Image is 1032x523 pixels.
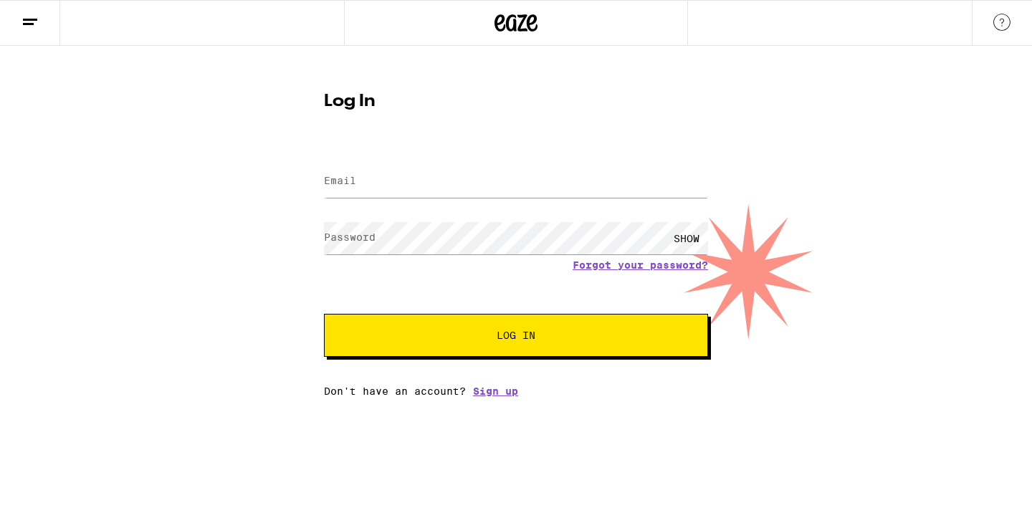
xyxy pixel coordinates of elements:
input: Email [324,165,708,198]
a: Sign up [473,385,518,397]
label: Password [324,231,376,243]
span: Log In [497,330,535,340]
label: Email [324,175,356,186]
button: Log In [324,314,708,357]
a: Forgot your password? [573,259,708,271]
h1: Log In [324,93,708,110]
div: SHOW [665,222,708,254]
div: Don't have an account? [324,385,708,397]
